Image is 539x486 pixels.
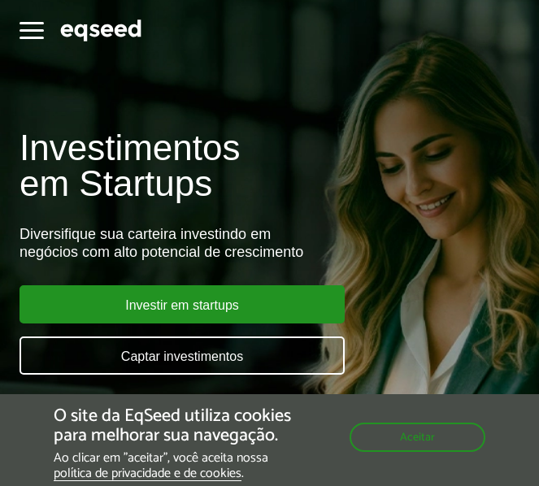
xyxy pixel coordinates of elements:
[350,423,485,452] button: Aceitar
[20,226,438,261] div: Diversifique sua carteira investindo em negócios com alto potencial de crescimento
[54,406,312,445] h5: O site da EqSeed utiliza cookies para melhorar sua navegação.
[20,336,345,375] a: Captar investimentos
[54,450,312,481] p: Ao clicar em "aceitar", você aceita nossa .
[54,467,241,481] a: política de privacidade e de cookies
[20,130,519,202] h1: Investimentos em Startups
[60,17,141,44] img: EqSeed
[20,285,345,323] a: Investir em startups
